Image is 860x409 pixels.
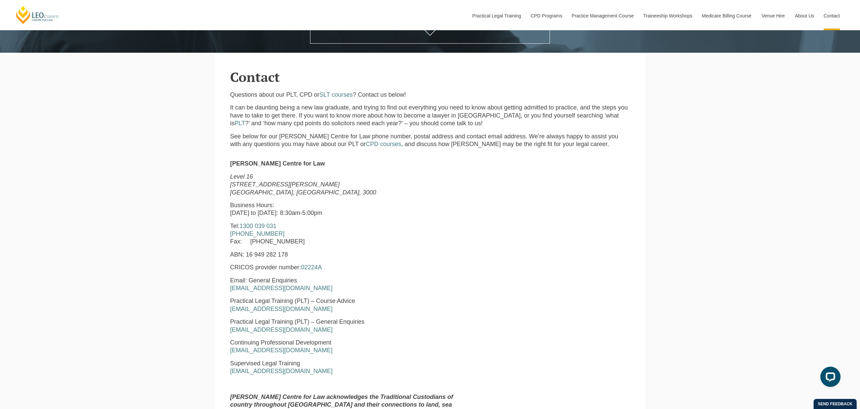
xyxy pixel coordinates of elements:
[230,91,630,99] p: Questions about our PLT, CPD or ? Contact us below!
[234,120,245,127] a: PLT
[230,133,630,148] p: See below for our [PERSON_NAME] Centre for Law phone number, postal address and contact email add...
[697,1,757,30] a: Medicare Billing Course
[467,1,526,30] a: Practical Legal Training
[230,297,459,313] p: Practical Legal Training (PLT) – Course Advice
[230,277,459,292] p: Email: General Enquiries
[301,264,322,271] a: 02224A
[15,5,60,25] a: [PERSON_NAME] Centre for Law
[230,230,285,237] a: [PHONE_NUMBER]
[230,368,333,374] a: [EMAIL_ADDRESS][DOMAIN_NAME]
[230,360,459,375] p: Supervised Legal Training
[230,160,325,167] strong: [PERSON_NAME] Centre for Law
[815,364,843,392] iframe: LiveChat chat widget
[230,264,459,271] p: CRICOS provider number:
[230,285,333,291] a: [EMAIL_ADDRESS][DOMAIN_NAME]
[757,1,790,30] a: Venue Hire
[230,104,630,127] p: It can be daunting being a new law graduate, and trying to find out everything you need to know a...
[230,318,364,325] span: Practical Legal Training (PLT) – General Enquiries
[819,1,845,30] a: Contact
[230,347,333,354] a: [EMAIL_ADDRESS][DOMAIN_NAME]
[230,201,459,217] p: Business Hours: [DATE] to [DATE]: 8:30am-5:00pm
[230,173,253,180] em: Level 16
[567,1,638,30] a: Practice Management Course
[230,181,340,188] em: [STREET_ADDRESS][PERSON_NAME]
[230,306,333,312] a: [EMAIL_ADDRESS][DOMAIN_NAME]
[638,1,697,30] a: Traineeship Workshops
[230,70,630,84] h2: Contact
[319,91,353,98] a: SLT courses
[230,189,376,196] em: [GEOGRAPHIC_DATA], [GEOGRAPHIC_DATA], 3000
[366,141,401,147] a: CPD courses
[525,1,566,30] a: CPD Programs
[790,1,819,30] a: About Us
[230,222,459,246] p: Tel: Fax: [PHONE_NUMBER]
[230,339,459,355] p: Continuing Professional Development
[240,223,276,229] a: 1300 039 031
[230,326,333,333] a: [EMAIL_ADDRESS][DOMAIN_NAME]
[230,251,459,259] p: ABN: 16 949 282 178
